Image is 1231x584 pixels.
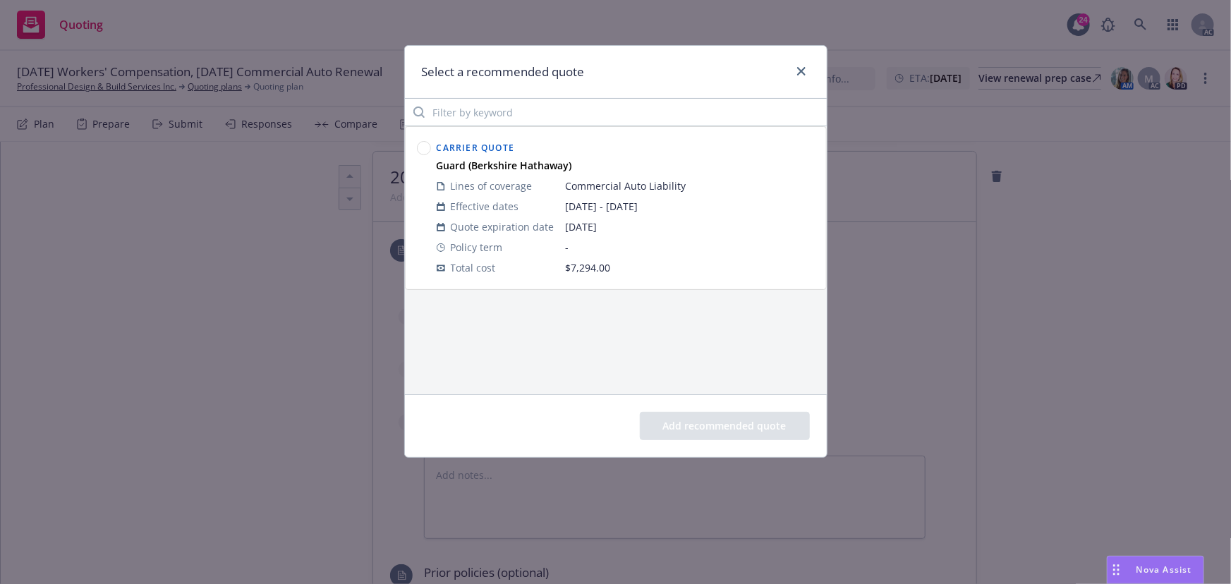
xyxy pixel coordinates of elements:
[451,199,519,214] span: Effective dates
[1136,564,1192,576] span: Nova Assist
[437,142,515,154] span: Carrier Quote
[566,219,815,234] span: [DATE]
[566,199,815,214] span: [DATE] - [DATE]
[451,240,503,255] span: Policy term
[1108,556,1125,583] div: Drag to move
[405,98,827,126] input: Filter by keyword
[437,159,572,172] strong: Guard (Berkshire Hathaway)
[793,63,810,80] a: close
[1107,556,1204,584] button: Nova Assist
[451,219,554,234] span: Quote expiration date
[422,63,585,81] h1: Select a recommended quote
[451,260,496,275] span: Total cost
[566,178,815,193] span: Commercial Auto Liability
[451,178,533,193] span: Lines of coverage
[566,261,611,274] span: $7,294.00
[566,240,815,255] span: -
